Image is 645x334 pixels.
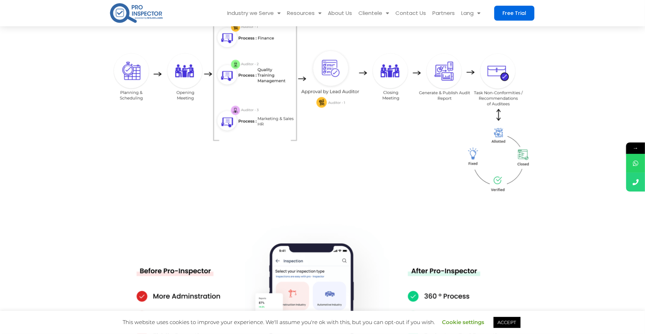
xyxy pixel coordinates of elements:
[123,319,522,325] span: This website uses cookies to improve your experience. We'll assume you're ok with this, but you c...
[494,317,521,328] a: ACCEPT
[442,319,485,325] a: Cookie settings
[109,2,164,24] img: pro-inspector-logo
[502,11,526,16] span: Free Trial
[494,6,534,21] a: Free Trial
[113,19,532,209] img: automotive-flow
[626,142,645,154] span: →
